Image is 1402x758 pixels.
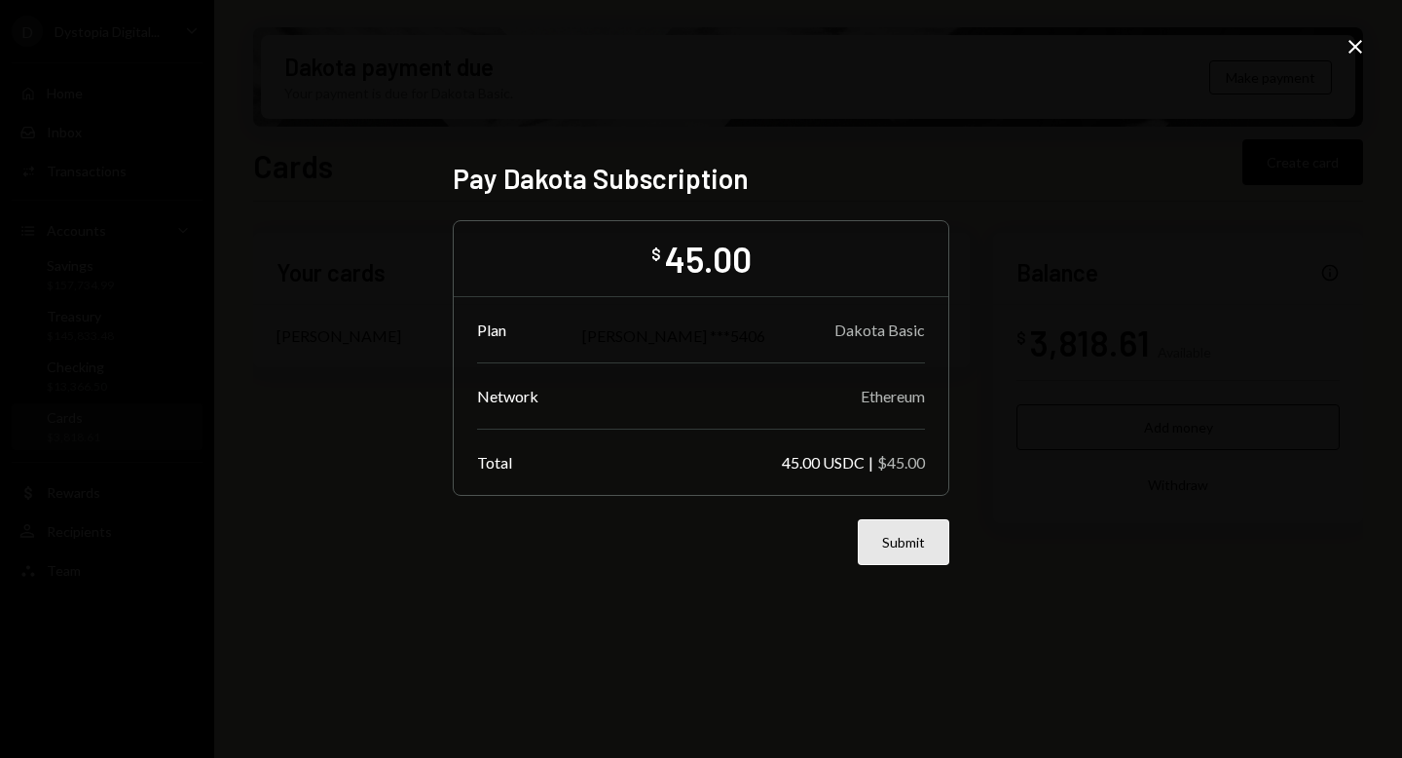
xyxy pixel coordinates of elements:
button: Submit [858,519,949,565]
div: 45.00 [665,237,752,281]
div: 45.00 USDC [782,453,865,472]
div: Total [477,453,512,472]
div: Network [477,387,538,405]
div: $ [651,245,661,264]
div: $45.00 [877,453,925,472]
div: Dakota Basic [834,321,925,339]
div: | [868,453,873,472]
div: Plan [477,321,506,339]
h2: Pay Dakota Subscription [453,160,949,198]
div: Ethereum [861,387,925,405]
